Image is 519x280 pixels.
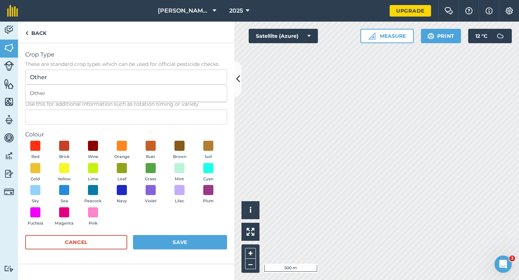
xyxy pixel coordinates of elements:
[245,248,256,259] button: +
[146,154,155,160] span: Rust
[249,206,252,214] span: i
[133,235,227,249] button: Save
[25,69,227,85] input: Start typing to search for crop type
[249,29,318,43] button: Satellite (Azure)
[54,185,74,204] button: Sea
[25,141,45,160] button: Red
[169,163,190,182] button: Mint
[4,61,14,71] img: svg+xml;base64,PD94bWwgdmVyc2lvbj0iMS4wIiBlbmNvZGluZz0idXRmLTgiPz4KPCEtLSBHZW5lcmF0b3I6IEFkb2JlIE...
[112,141,132,160] button: Orange
[169,141,190,160] button: Brown
[26,85,227,102] li: Other
[247,228,254,236] img: Four arrows, one pointing top left, one top right, one bottom right and the last bottom left
[203,176,213,182] span: Cyan
[54,207,74,227] button: Magenta
[475,29,487,43] span: 12 ° C
[485,6,493,15] img: svg+xml;base64,PHN2ZyB4bWxucz0iaHR0cDovL3d3dy53My5vcmcvMjAwMC9zdmciIHdpZHRoPSIxNyIgaGVpZ2h0PSIxNy...
[145,198,157,204] span: Violet
[169,185,190,204] button: Lilac
[203,198,214,204] span: Plum
[4,24,14,35] img: svg+xml;base64,PD94bWwgdmVyc2lvbj0iMS4wIiBlbmNvZGluZz0idXRmLTgiPz4KPCEtLSBHZW5lcmF0b3I6IEFkb2JlIE...
[368,32,376,40] img: Ruler icon
[55,220,74,227] span: Magenta
[141,141,161,160] button: Rust
[117,198,127,204] span: Navy
[198,141,218,160] button: Soil
[25,207,45,227] button: Fuchsia
[18,22,54,43] a: Back
[4,96,14,107] img: svg+xml;base64,PHN2ZyB4bWxucz0iaHR0cDovL3d3dy53My5vcmcvMjAwMC9zdmciIHdpZHRoPSI1NiIgaGVpZ2h0PSI2MC...
[468,29,512,43] button: 12 °C
[31,154,40,160] span: Red
[25,130,227,139] label: Colour
[4,265,14,272] img: svg+xml;base64,PD94bWwgdmVyc2lvbj0iMS4wIiBlbmNvZGluZz0idXRmLTgiPz4KPCEtLSBHZW5lcmF0b3I6IEFkb2JlIE...
[31,176,40,182] span: Gold
[54,141,74,160] button: Brick
[25,185,45,204] button: Sky
[493,29,507,43] img: svg+xml;base64,PD94bWwgdmVyc2lvbj0iMS4wIiBlbmNvZGluZz0idXRmLTgiPz4KPCEtLSBHZW5lcmF0b3I6IEFkb2JlIE...
[117,176,127,182] span: Leaf
[158,6,210,15] span: [PERSON_NAME] & Sons Farming
[4,168,14,179] img: svg+xml;base64,PD94bWwgdmVyc2lvbj0iMS4wIiBlbmNvZGluZz0idXRmLTgiPz4KPCEtLSBHZW5lcmF0b3I6IEFkb2JlIE...
[4,132,14,143] img: svg+xml;base64,PD94bWwgdmVyc2lvbj0iMS4wIiBlbmNvZGluZz0idXRmLTgiPz4KPCEtLSBHZW5lcmF0b3I6IEFkb2JlIE...
[465,7,473,14] img: A question mark icon
[4,187,14,197] img: svg+xml;base64,PD94bWwgdmVyc2lvbj0iMS4wIiBlbmNvZGluZz0idXRmLTgiPz4KPCEtLSBHZW5lcmF0b3I6IEFkb2JlIE...
[4,150,14,161] img: svg+xml;base64,PD94bWwgdmVyc2lvbj0iMS4wIiBlbmNvZGluZz0idXRmLTgiPz4KPCEtLSBHZW5lcmF0b3I6IEFkb2JlIE...
[245,259,256,269] button: –
[25,100,227,108] span: Use this for additional information such as rotation timing or variety
[83,141,103,160] button: Wine
[58,176,71,182] span: Yellow
[61,198,68,204] span: Sea
[114,154,130,160] span: Orange
[7,5,18,17] img: fieldmargin Logo
[390,5,431,17] a: Upgrade
[25,29,28,37] img: svg+xml;base64,PHN2ZyB4bWxucz0iaHR0cDovL3d3dy53My5vcmcvMjAwMC9zdmciIHdpZHRoPSI5IiBoZWlnaHQ9IjI0Ii...
[32,198,39,204] span: Sky
[83,163,103,182] button: Lime
[25,163,45,182] button: Gold
[444,7,453,14] img: Two speech bubbles overlapping with the left bubble in the forefront
[88,154,98,160] span: Wine
[89,220,98,227] span: Pink
[175,176,184,182] span: Mint
[198,163,218,182] button: Cyan
[505,7,514,14] img: A cog icon
[25,235,127,249] button: Cancel
[494,256,512,273] iframe: Intercom live chat
[4,42,14,53] img: svg+xml;base64,PHN2ZyB4bWxucz0iaHR0cDovL3d3dy53My5vcmcvMjAwMC9zdmciIHdpZHRoPSI1NiIgaGVpZ2h0PSI2MC...
[59,154,70,160] span: Brick
[145,176,156,182] span: Grass
[112,163,132,182] button: Leaf
[54,163,74,182] button: Yellow
[205,154,212,160] span: Soil
[4,78,14,89] img: svg+xml;base64,PHN2ZyB4bWxucz0iaHR0cDovL3d3dy53My5vcmcvMjAwMC9zdmciIHdpZHRoPSI1NiIgaGVpZ2h0PSI2MC...
[360,29,414,43] button: Measure
[84,198,102,204] span: Peacock
[229,6,243,15] span: 2025
[25,50,227,59] span: Crop Type
[4,114,14,125] img: svg+xml;base64,PD94bWwgdmVyc2lvbj0iMS4wIiBlbmNvZGluZz0idXRmLTgiPz4KPCEtLSBHZW5lcmF0b3I6IEFkb2JlIE...
[198,185,218,204] button: Plum
[83,207,103,227] button: Pink
[241,201,259,219] button: i
[421,29,461,43] button: Print
[88,176,98,182] span: Lime
[509,256,515,261] span: 3
[28,220,43,227] span: Fuchsia
[175,198,184,204] span: Lilac
[141,185,161,204] button: Violet
[25,60,227,68] span: These are standard crop types which can be used for official pesticide checks.
[83,185,103,204] button: Peacock
[141,163,161,182] button: Grass
[173,154,186,160] span: Brown
[427,32,434,40] img: svg+xml;base64,PHN2ZyB4bWxucz0iaHR0cDovL3d3dy53My5vcmcvMjAwMC9zdmciIHdpZHRoPSIxOSIgaGVpZ2h0PSIyNC...
[112,185,132,204] button: Navy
